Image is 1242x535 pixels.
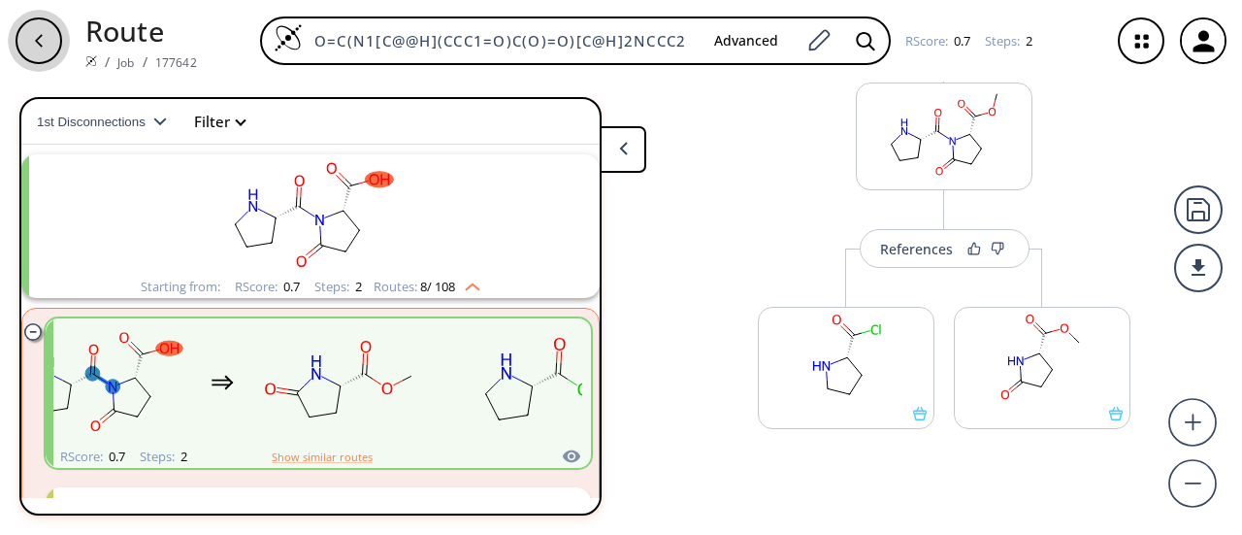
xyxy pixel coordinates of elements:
[60,451,125,463] div: RScore :
[274,23,303,52] img: Logo Spaya
[1023,32,1032,50] span: 2
[352,278,362,295] span: 2
[37,98,182,145] button: 1st Disconnections
[955,308,1129,407] svg: COC(=O)[C@@H]1CCC(=O)N1
[860,229,1030,268] button: References
[280,278,300,295] span: 0.7
[16,321,191,443] svg: O=C(O)[C@@H]1CCC(=O)N1C(=O)[C@@H]1CCCN1
[880,243,953,255] div: References
[253,321,428,443] svg: COC(=O)[C@@H]1CCC(=O)N1
[235,281,300,293] div: RScore :
[905,35,970,48] div: RScore :
[37,115,153,129] span: 1st Disconnections
[985,35,1032,48] div: Steps :
[141,281,220,293] div: Starting from:
[314,281,362,293] div: Steps :
[85,10,197,51] p: Route
[951,32,970,50] span: 0.7
[303,31,699,50] input: Enter SMILES
[58,154,563,276] svg: O=C(O)[C@@H]1CCC(=O)N1C(=O)[C@@H]1CCCN1
[759,308,933,407] svg: O=C(Cl)[C@@H]1CCCN1
[857,84,1031,183] svg: COC(=O)[C@@H]1CCC(=O)N1C(=O)[C@@H]1CCCN1
[106,448,125,465] span: 0.7
[85,55,97,67] img: Spaya logo
[140,451,187,463] div: Steps :
[420,281,455,293] span: 8 / 108
[117,54,134,71] a: Job
[105,51,110,72] li: /
[455,276,480,291] img: Up
[143,51,147,72] li: /
[272,449,373,466] button: Show similar routes
[374,281,480,293] div: Routes:
[447,321,622,443] svg: O=C(Cl)[C@@H]1CCCN1
[699,23,794,59] button: Advanced
[155,54,197,71] a: 177642
[182,115,245,129] button: Filter
[178,448,187,465] span: 2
